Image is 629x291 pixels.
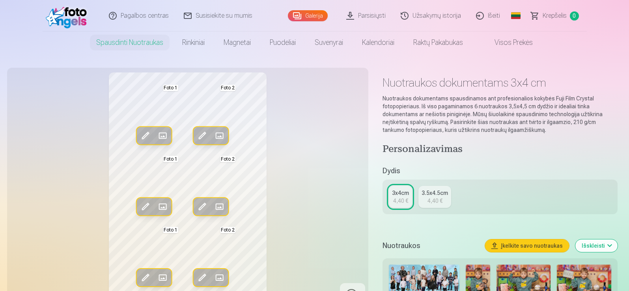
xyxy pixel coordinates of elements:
[214,32,260,54] a: Magnetai
[575,239,618,252] button: Išskleisti
[87,32,173,54] a: Spausdinti nuotraukas
[383,240,478,251] h5: Nuotraukos
[472,32,542,54] a: Visos prekės
[393,197,408,205] div: 4,40 €
[260,32,305,54] a: Puodeliai
[353,32,404,54] a: Kalendoriai
[389,186,412,208] a: 3x4cm4,40 €
[418,186,451,208] a: 3.5x4.5cm4,40 €
[427,197,442,205] div: 4,40 €
[383,143,617,156] h4: Personalizavimas
[305,32,353,54] a: Suvenyrai
[173,32,214,54] a: Rinkiniai
[485,239,569,252] button: Įkelkite savo nuotraukas
[383,95,617,134] p: Nuotraukos dokumentams spausdinamos ant profesionalios kokybės Fuji Film Crystal fotopopieriaus. ...
[288,10,328,21] a: Galerija
[404,32,472,54] a: Raktų pakabukas
[383,76,617,90] h1: Nuotraukos dokumentams 3x4 cm
[46,3,91,28] img: /fa5
[392,189,409,197] div: 3x4cm
[383,165,617,176] h5: Dydis
[543,11,567,20] span: Krepšelis
[422,189,448,197] div: 3.5x4.5cm
[570,11,579,20] span: 0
